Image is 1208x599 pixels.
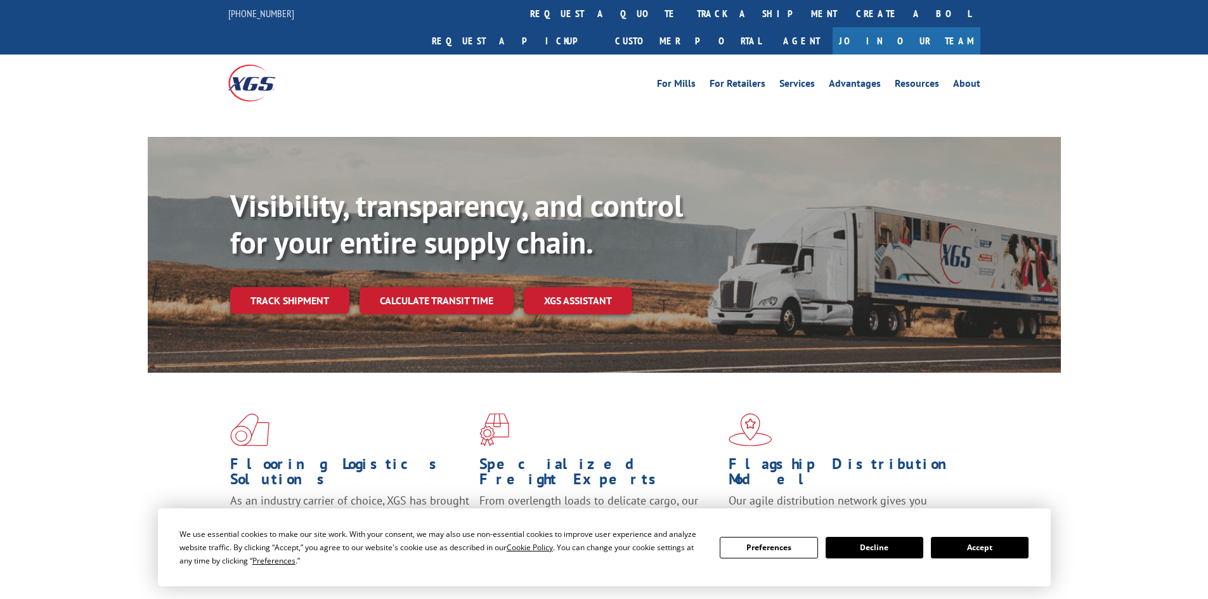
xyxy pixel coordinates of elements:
span: Cookie Policy [507,542,553,553]
a: Track shipment [230,287,349,314]
span: Our agile distribution network gives you nationwide inventory management on demand. [729,493,962,523]
div: We use essential cookies to make our site work. With your consent, we may also use non-essential ... [179,527,705,567]
h1: Flooring Logistics Solutions [230,456,470,493]
a: Request a pickup [422,27,606,55]
img: xgs-icon-focused-on-flooring-red [479,413,509,446]
a: Resources [895,79,939,93]
span: As an industry carrier of choice, XGS has brought innovation and dedication to flooring logistics... [230,493,469,538]
div: Cookie Consent Prompt [158,508,1051,586]
a: Customer Portal [606,27,770,55]
a: Agent [770,27,833,55]
img: xgs-icon-total-supply-chain-intelligence-red [230,413,270,446]
a: Services [779,79,815,93]
a: Advantages [829,79,881,93]
a: For Mills [657,79,696,93]
h1: Flagship Distribution Model [729,456,968,493]
a: Join Our Team [833,27,980,55]
button: Preferences [720,537,817,558]
img: xgs-icon-flagship-distribution-model-red [729,413,772,446]
a: For Retailers [710,79,765,93]
span: Preferences [252,555,296,566]
a: XGS ASSISTANT [524,287,632,314]
button: Accept [931,537,1029,558]
a: About [953,79,980,93]
a: [PHONE_NUMBER] [228,7,294,20]
h1: Specialized Freight Experts [479,456,719,493]
button: Decline [826,537,923,558]
a: Calculate transit time [360,287,514,314]
p: From overlength loads to delicate cargo, our experienced staff knows the best way to move your fr... [479,493,719,550]
b: Visibility, transparency, and control for your entire supply chain. [230,186,683,262]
